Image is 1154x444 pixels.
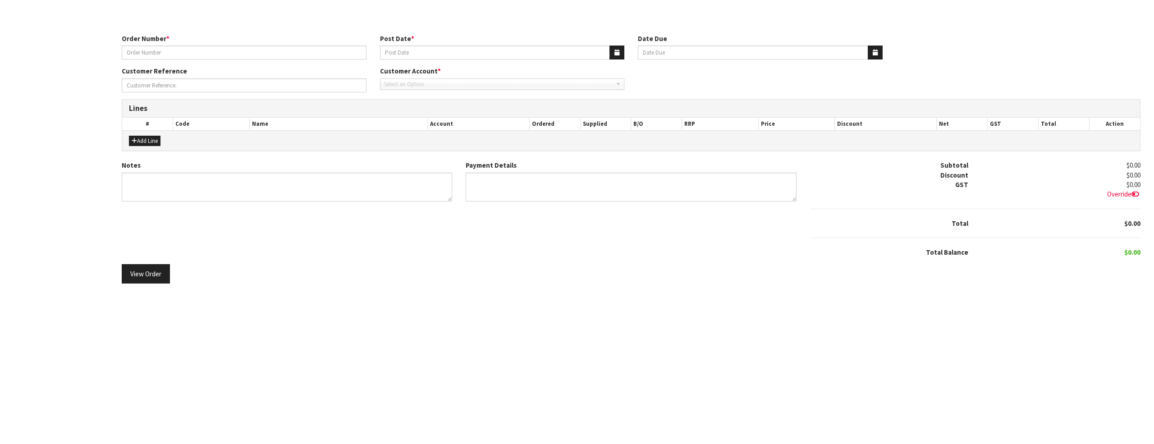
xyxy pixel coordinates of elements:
[955,180,968,189] strong: GST
[129,136,160,146] button: Add Line
[580,118,631,130] th: Supplied
[380,66,441,76] label: Customer Account
[1124,219,1140,228] span: $0.00
[1127,180,1140,189] span: $0.00
[122,118,173,130] th: #
[1089,118,1140,130] th: Action
[638,34,667,43] label: Date Due
[940,161,968,169] strong: Subtotal
[1127,171,1140,179] span: $0.00
[129,104,1133,113] h3: Lines
[936,118,987,130] th: Net
[758,118,834,130] th: Price
[987,118,1038,130] th: GST
[529,118,580,130] th: Ordered
[384,79,613,90] span: Select an Option
[380,34,414,43] label: Post Date
[682,118,758,130] th: RRP
[466,160,517,170] label: Payment Details
[122,66,187,76] label: Customer Reference
[835,118,937,130] th: Discount
[952,219,968,228] strong: Total
[1107,190,1140,198] span: Override
[631,118,682,130] th: B/O
[1127,161,1140,169] span: $0.00
[940,171,968,179] strong: Discount
[1124,248,1140,256] span: $0.00
[122,78,366,92] input: Customer Reference.
[638,46,868,60] input: Date Due
[926,248,968,256] strong: Total Balance
[1038,118,1089,130] th: Total
[380,46,610,60] input: Post Date
[249,118,427,130] th: Name
[122,46,366,60] input: Order Number
[122,34,169,43] label: Order Number
[173,118,249,130] th: Code
[427,118,529,130] th: Account
[122,264,170,284] button: View Order
[122,160,141,170] label: Notes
